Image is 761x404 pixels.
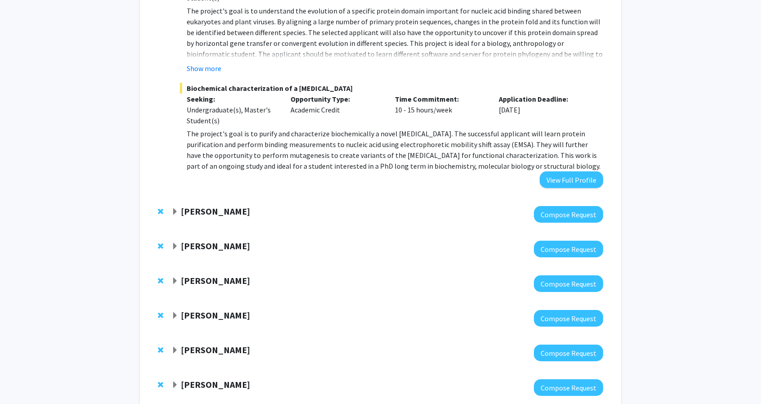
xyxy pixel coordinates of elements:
span: Biochemical characterization of a [MEDICAL_DATA] [180,83,603,94]
span: Remove Wendy McKimpson from bookmarks [158,312,163,319]
span: Remove Kathryn Oliver from bookmarks [158,277,163,284]
span: Expand Michael Deans Bookmark [171,382,179,389]
p: Time Commitment: [395,94,486,104]
span: Expand David Weinshenker Bookmark [171,347,179,354]
p: The project's goal is to understand the evolution of a specific protein domain important for nucl... [187,5,603,70]
span: Expand Wendy McKimpson Bookmark [171,312,179,319]
strong: [PERSON_NAME] [181,379,250,390]
button: Compose Request to Michael Deans [534,379,603,396]
span: Expand Jianhua Xiong Bookmark [171,243,179,250]
div: Academic Credit [284,94,388,126]
span: Expand Kathryn Oliver Bookmark [171,278,179,285]
span: Remove David Weinshenker from bookmarks [158,346,163,354]
p: Opportunity Type: [291,94,381,104]
div: [DATE] [492,94,596,126]
p: Seeking: [187,94,278,104]
p: The project's goal is to purify and characterize biochemically a novel [MEDICAL_DATA]. The succes... [187,128,603,171]
button: View Full Profile [540,171,603,188]
span: Expand Chrystal Paulos Bookmark [171,208,179,215]
button: Compose Request to Chrystal Paulos [534,206,603,223]
p: Application Deadline: [499,94,590,104]
button: Compose Request to Jianhua Xiong [534,241,603,257]
span: Remove Michael Deans from bookmarks [158,381,163,388]
span: Remove Jianhua Xiong from bookmarks [158,242,163,250]
button: Show more [187,63,221,74]
iframe: Chat [7,364,38,397]
strong: [PERSON_NAME] [181,240,250,251]
span: Remove Chrystal Paulos from bookmarks [158,208,163,215]
button: Compose Request to Wendy McKimpson [534,310,603,327]
div: 10 - 15 hours/week [388,94,492,126]
strong: [PERSON_NAME] [181,344,250,355]
button: Compose Request to Kathryn Oliver [534,275,603,292]
strong: [PERSON_NAME] [181,206,250,217]
div: Undergraduate(s), Master's Student(s) [187,104,278,126]
strong: [PERSON_NAME] [181,310,250,321]
strong: [PERSON_NAME] [181,275,250,286]
button: Compose Request to David Weinshenker [534,345,603,361]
